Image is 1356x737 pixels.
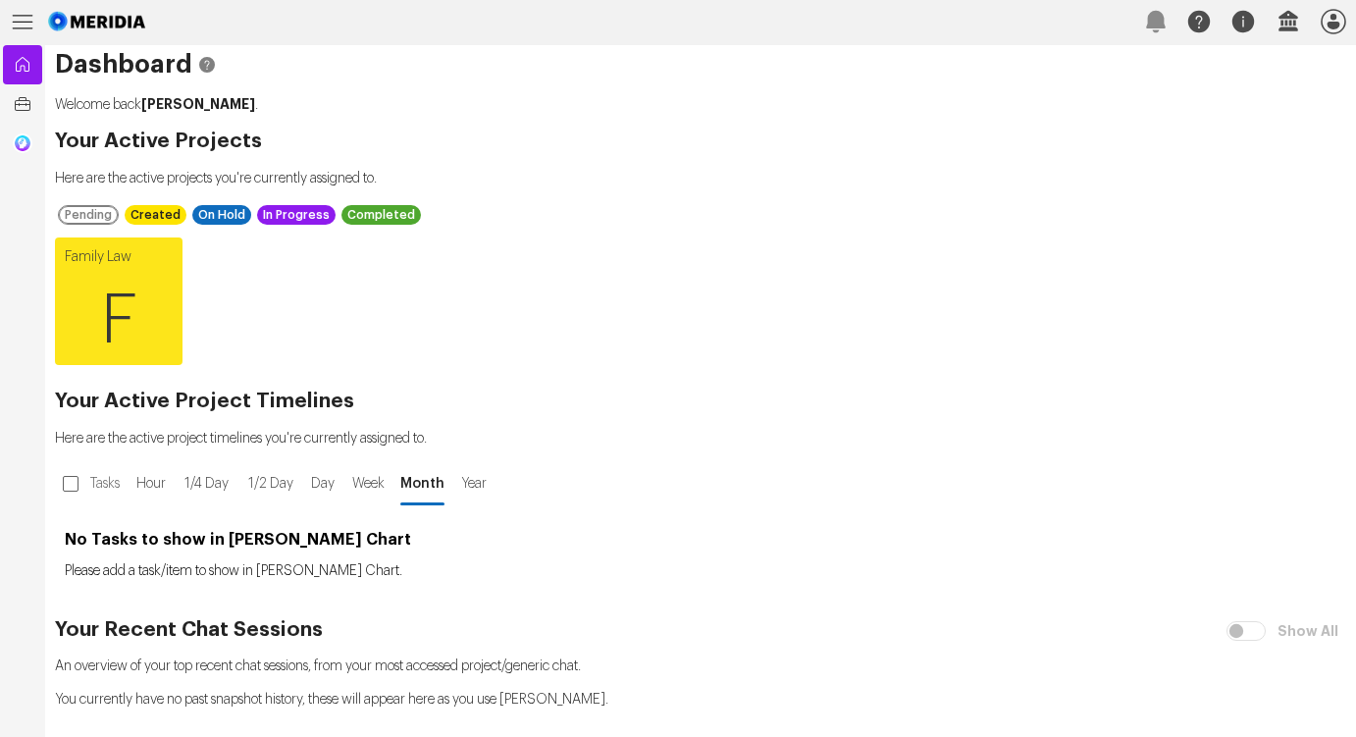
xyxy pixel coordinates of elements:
span: Week [347,474,389,494]
div: On Hold [192,205,251,225]
div: Created [125,205,186,225]
div: In Progress [257,205,336,225]
span: 1/4 Day [180,474,234,494]
label: Tasks [86,466,128,501]
p: Welcome back . [55,94,1346,115]
strong: [PERSON_NAME] [141,97,255,111]
span: Month [398,474,446,494]
span: Hour [132,474,170,494]
img: Generic Chat [13,133,32,153]
h2: Your Recent Chat Sessions [55,620,1346,640]
p: Here are the active project timelines you're currently assigned to. [55,429,1346,448]
p: You currently have no past snapshot history, these will appear here as you use [PERSON_NAME]. [55,690,1346,710]
a: Generic Chat [3,124,42,163]
p: Here are the active projects you're currently assigned to. [55,169,1346,188]
p: An overview of your top recent chat sessions, from your most accessed project/generic chat. [55,657,1346,676]
label: Show All [1274,613,1346,649]
h2: Your Active Project Timelines [55,392,1346,411]
p: Please add a task/item to show in [PERSON_NAME] Chart. [65,564,1336,579]
h3: No Tasks to show in [PERSON_NAME] Chart [65,531,1336,549]
span: Day [307,474,338,494]
h2: Your Active Projects [55,132,1346,151]
div: Pending [58,205,119,225]
div: Completed [341,205,421,225]
h1: Dashboard [55,55,1346,75]
a: Family LawF [55,237,183,365]
span: F [55,262,183,380]
span: Year [456,474,492,494]
span: 1/2 Day [243,474,297,494]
